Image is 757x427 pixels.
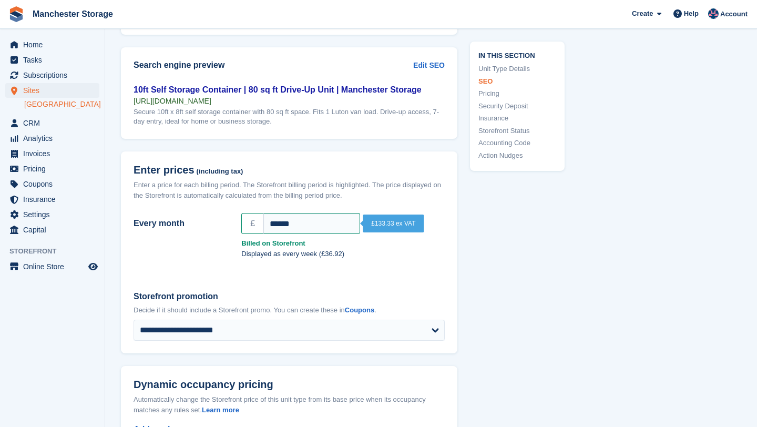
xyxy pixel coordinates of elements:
a: menu [5,83,99,98]
a: menu [5,116,99,130]
label: Every month [134,217,229,230]
img: stora-icon-8386f47178a22dfd0bd8f6a31ec36ba5ce8667c1dd55bd0f319d3a0aa187defe.svg [8,6,24,22]
div: Secure 10ft x 8ft self storage container with 80 sq ft space. Fits 1 Luton van load. Drive-up acc... [134,107,445,126]
a: Storefront Status [478,125,556,136]
span: Insurance [23,192,86,207]
a: menu [5,161,99,176]
span: In this section [478,49,556,59]
a: Security Deposit [478,100,556,111]
div: 10ft Self Storage Container | 80 sq ft Drive-Up Unit | Manchester Storage [134,84,445,96]
span: Home [23,37,86,52]
label: Storefront promotion [134,290,445,303]
a: Insurance [478,113,556,124]
a: menu [5,177,99,191]
span: Account [720,9,748,19]
span: (including tax) [197,168,243,176]
span: CRM [23,116,86,130]
strong: Billed on Storefront [241,238,445,249]
a: menu [5,259,99,274]
span: Help [684,8,699,19]
p: Decide if it should include a Storefront promo. You can create these in . [134,305,445,316]
span: Invoices [23,146,86,161]
span: Capital [23,222,86,237]
a: menu [5,53,99,67]
a: Pricing [478,88,556,99]
a: [GEOGRAPHIC_DATA] [24,99,99,109]
span: Online Store [23,259,86,274]
span: Coupons [23,177,86,191]
span: Enter prices [134,164,195,176]
h2: Search engine preview [134,60,413,70]
a: Action Nudges [478,150,556,160]
a: menu [5,37,99,52]
a: menu [5,207,99,222]
a: Preview store [87,260,99,273]
div: Automatically change the Storefront price of this unit type from its base price when its occupanc... [134,394,445,415]
span: Pricing [23,161,86,176]
p: Displayed as every week (£36.92) [241,249,445,259]
span: Tasks [23,53,86,67]
span: Sites [23,83,86,98]
div: [URL][DOMAIN_NAME] [134,96,445,106]
span: Dynamic occupancy pricing [134,379,273,391]
a: menu [5,68,99,83]
a: Edit SEO [413,60,445,71]
a: Learn more [202,406,239,414]
span: Subscriptions [23,68,86,83]
a: menu [5,146,99,161]
span: Settings [23,207,86,222]
a: SEO [478,76,556,86]
div: Enter a price for each billing period. The Storefront billing period is highlighted. The price di... [134,180,445,200]
a: menu [5,131,99,146]
a: menu [5,222,99,237]
a: Accounting Code [478,138,556,148]
a: Manchester Storage [28,5,117,23]
span: Analytics [23,131,86,146]
span: Storefront [9,246,105,257]
span: Create [632,8,653,19]
a: Unit Type Details [478,64,556,74]
a: menu [5,192,99,207]
a: Coupons [345,306,374,314]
